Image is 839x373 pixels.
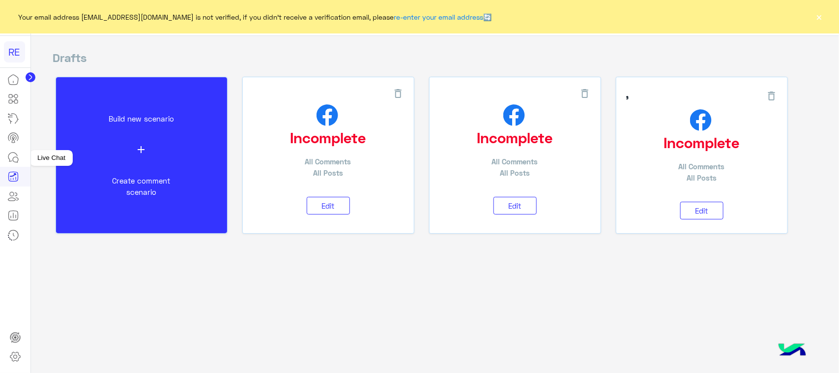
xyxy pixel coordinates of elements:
[392,87,404,99] button: delete
[19,12,492,22] span: Your email address [EMAIL_ADDRESS][DOMAIN_NAME] is not verified, if you didn't receive a verifica...
[680,202,723,220] button: Edit
[113,176,171,196] span: Create comment scenario
[477,128,553,146] span: Incomplete
[679,162,725,171] span: All Comments
[307,197,350,215] button: Edit
[109,114,174,123] span: Build new scenario
[394,13,484,21] a: re-enter your email address
[492,157,538,166] span: All Comments
[313,168,343,177] span: All Posts
[509,201,521,210] span: Edit
[493,197,537,215] button: Edit
[626,87,629,100] h4: ,
[814,12,824,22] button: ×
[775,334,810,368] img: hulul-logo.png
[579,87,591,99] button: delete
[500,168,530,177] span: All Posts
[136,144,147,155] i: add
[695,206,708,215] span: Edit
[56,77,227,233] button: Build new scenarioaddCreate commentscenario
[30,150,73,166] div: Live Chat
[53,51,817,65] h2: Drafts
[322,201,335,210] span: Edit
[290,128,366,146] span: Incomplete
[766,90,778,102] button: delete
[305,157,351,166] span: All Comments
[4,41,25,62] div: RE
[664,133,740,151] span: Incomplete
[687,173,717,182] span: All Posts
